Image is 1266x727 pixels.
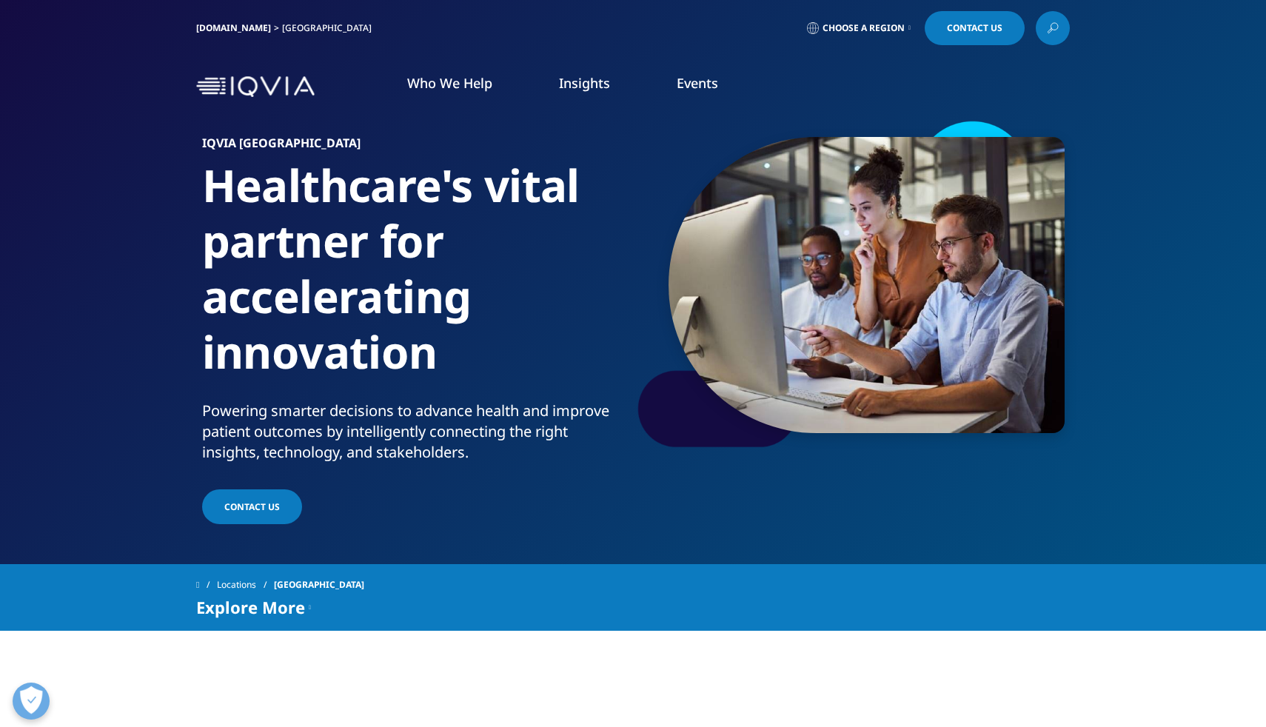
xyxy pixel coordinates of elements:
[559,74,610,92] a: Insights
[925,11,1025,45] a: Contact Us
[823,22,905,34] span: Choose a Region
[947,24,1002,33] span: Contact Us
[202,401,628,463] div: Powering smarter decisions to advance health and improve patient outcomes by intelligently connec...
[202,489,302,524] a: Contact Us
[13,683,50,720] button: Open Preferences
[217,572,274,598] a: Locations
[321,52,1070,121] nav: Primary
[274,572,364,598] span: [GEOGRAPHIC_DATA]
[202,158,628,401] h1: Healthcare's vital partner for accelerating innovation
[669,137,1065,433] img: 2362team-and-computer-in-collaboration-teamwork-and-meeting-at-desk.jpg
[282,22,378,34] div: [GEOGRAPHIC_DATA]
[224,500,280,513] span: Contact Us
[196,21,271,34] a: [DOMAIN_NAME]
[407,74,492,92] a: Who We Help
[202,137,628,158] h6: IQVIA [GEOGRAPHIC_DATA]
[196,76,315,98] img: IQVIA Healthcare Information Technology and Pharma Clinical Research Company
[677,74,718,92] a: Events
[196,598,305,616] span: Explore More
